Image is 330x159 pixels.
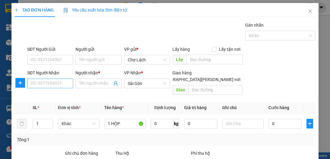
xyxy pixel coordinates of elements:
input: Dọc đường [186,55,243,64]
input: 0 [184,119,217,128]
span: Định lượng [154,105,176,110]
span: Đơn vị tính [58,105,81,110]
input: VD: Bàn, Ghế [104,119,146,128]
div: Phí thu hộ [191,150,265,159]
div: Người gửi [75,46,121,53]
span: kg [173,119,179,128]
input: Dọc đường [188,85,243,95]
span: SL [33,105,37,110]
span: user-add [113,81,118,86]
span: Lấy tận nơi [216,46,243,53]
div: SĐT Người Gửi [27,46,73,53]
span: [GEOGRAPHIC_DATA][PERSON_NAME] nơi [158,76,243,83]
img: icon [63,8,68,13]
span: Chợ Lách [128,55,166,64]
div: VP gửi [124,46,170,53]
label: Gán nhãn [245,23,264,28]
span: Giao hàng [172,70,192,75]
span: Sài Gòn [128,79,166,88]
div: Tổng: 1 [17,136,128,143]
span: plus [307,121,313,126]
div: SĐT Người Nhận [27,70,73,76]
span: plus [16,80,25,85]
span: Lấy hàng [172,47,190,52]
input: Ghi Chú [222,119,264,128]
button: delete [17,119,27,128]
span: TẠO ĐƠN HÀNG [14,8,54,12]
span: plus [14,8,19,12]
button: plus [306,119,313,128]
button: Close [302,3,319,20]
span: Khác [62,119,96,128]
span: Cước hàng [268,105,289,110]
span: VP Nhận [124,70,141,75]
span: Giá trị hàng [184,105,207,110]
button: plus [15,78,25,88]
span: Yêu cầu xuất hóa đơn điện tử [63,8,127,12]
span: Thu Hộ [115,151,129,156]
span: Giao [172,85,188,95]
label: Ghi chú đơn hàng [65,151,98,156]
span: Lấy [172,55,186,64]
span: Tên hàng [104,105,124,110]
span: close [308,9,312,14]
th: Ghi chú [220,102,266,114]
div: Người nhận [75,70,121,76]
